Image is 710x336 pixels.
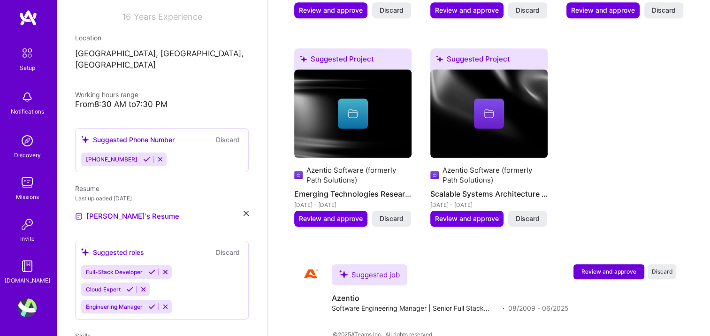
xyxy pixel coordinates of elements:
[372,2,411,18] button: Discard
[162,268,169,275] i: Reject
[508,2,547,18] button: Discard
[566,2,640,18] button: Review and approve
[443,165,548,185] div: Azentio Software (formerly Path Solutions)
[508,211,547,227] button: Discard
[581,267,636,275] span: Review and approve
[430,2,504,18] button: Review and approve
[122,12,131,22] span: 16
[75,33,249,43] div: Location
[143,156,150,163] i: Accept
[86,286,121,293] span: Cloud Expert
[380,214,404,223] span: Discard
[644,2,683,18] button: Discard
[508,303,569,313] span: 08/2009 - 06/2025
[81,135,175,145] div: Suggested Phone Number
[294,169,303,181] img: Company logo
[213,247,243,258] button: Discard
[75,99,249,109] div: From 8:30 AM to 7:30 PM
[332,293,569,303] h4: Azentio
[294,48,412,73] div: Suggested Project
[86,268,143,275] span: Full-Stack Developer
[126,286,133,293] i: Accept
[430,169,439,181] img: Company logo
[430,200,548,210] div: [DATE] - [DATE]
[18,88,37,107] img: bell
[294,2,367,18] button: Review and approve
[75,211,179,222] a: [PERSON_NAME]'s Resume
[435,214,499,223] span: Review and approve
[18,215,37,234] img: Invite
[86,303,143,310] span: Engineering Manager
[294,69,412,158] img: cover
[18,298,37,317] img: User Avatar
[148,268,155,275] i: Accept
[571,6,635,15] span: Review and approve
[306,165,412,185] div: Azentio Software (formerly Path Solutions)
[75,48,249,71] p: [GEOGRAPHIC_DATA], [GEOGRAPHIC_DATA], [GEOGRAPHIC_DATA]
[19,9,38,26] img: logo
[430,48,548,73] div: Suggested Project
[140,286,147,293] i: Reject
[294,200,412,210] div: [DATE] - [DATE]
[430,188,548,200] h4: Scalable Systems Architecture for Banking
[18,257,37,275] img: guide book
[86,156,137,163] span: [PHONE_NUMBER]
[503,303,504,313] span: ·
[516,214,540,223] span: Discard
[20,63,35,73] div: Setup
[648,264,676,279] button: Discard
[244,211,249,216] i: icon Close
[294,211,367,227] button: Review and approve
[18,173,37,192] img: teamwork
[75,184,99,192] span: Resume
[11,107,44,116] div: Notifications
[339,270,348,278] i: icon SuggestedTeams
[372,211,411,227] button: Discard
[75,213,83,220] img: Resume
[299,6,363,15] span: Review and approve
[430,211,504,227] button: Review and approve
[81,136,89,144] i: icon SuggestedTeams
[5,275,50,285] div: [DOMAIN_NAME]
[302,264,321,283] img: Company logo
[516,6,540,15] span: Discard
[652,6,676,15] span: Discard
[157,156,164,163] i: Reject
[652,267,673,275] span: Discard
[299,214,363,223] span: Review and approve
[81,247,144,257] div: Suggested roles
[17,43,37,63] img: setup
[435,6,499,15] span: Review and approve
[16,192,39,202] div: Missions
[75,193,249,203] div: Last uploaded: [DATE]
[134,12,202,22] span: Years Experience
[332,303,499,313] span: Software Engineering Manager | Senior Full Stack Developer
[162,303,169,310] i: Reject
[436,55,443,62] i: icon SuggestedTeams
[573,264,644,279] button: Review and approve
[81,248,89,256] i: icon SuggestedTeams
[14,150,41,160] div: Discovery
[380,6,404,15] span: Discard
[300,55,307,62] i: icon SuggestedTeams
[148,303,155,310] i: Accept
[75,91,138,99] span: Working hours range
[20,234,35,244] div: Invite
[332,264,407,285] div: Suggested job
[18,131,37,150] img: discovery
[15,298,39,317] a: User Avatar
[213,134,243,145] button: Discard
[430,69,548,158] img: cover
[294,188,412,200] h4: Emerging Technologies Research and Adoption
